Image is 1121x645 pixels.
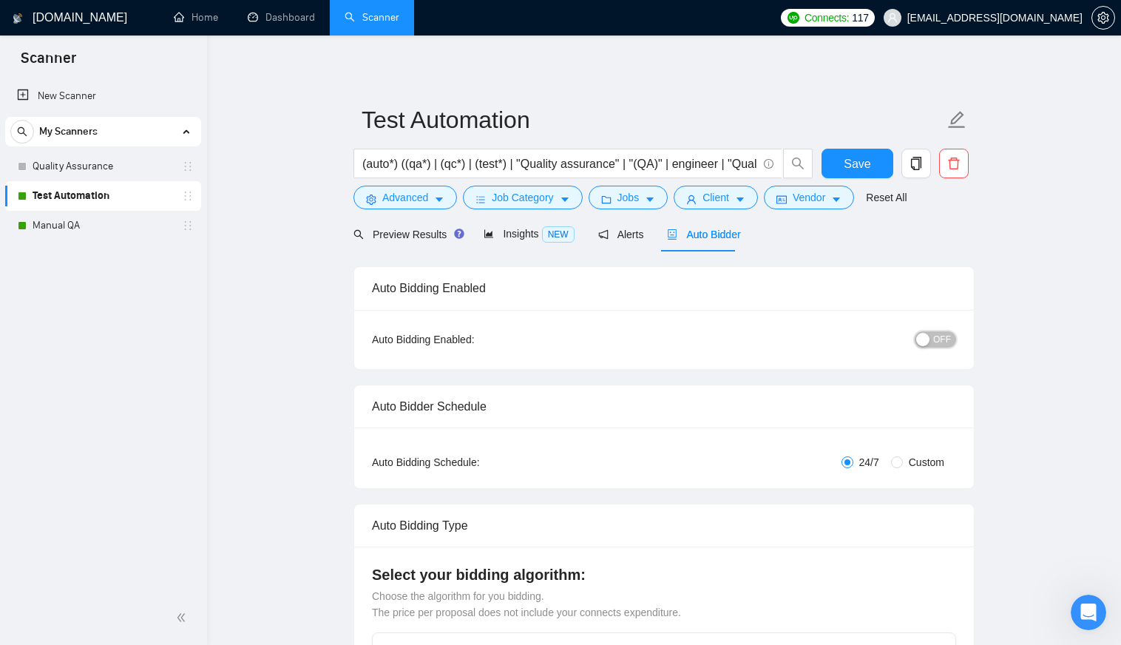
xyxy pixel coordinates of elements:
span: Connects: [805,10,849,26]
span: holder [182,190,194,202]
span: Auto Bidder [667,229,740,240]
div: [DATE] [12,436,284,456]
span: Alerts [598,229,644,240]
a: Manual QA [33,211,173,240]
button: Gif picker [70,473,82,484]
button: idcardVendorcaret-down [764,186,854,209]
span: OFF [933,331,951,348]
span: Scanner [9,47,88,78]
span: folder [601,194,612,205]
button: Home [231,6,260,34]
button: go back [10,6,38,34]
div: Tooltip anchor [453,227,466,240]
button: setting [1091,6,1115,30]
span: 117 [852,10,868,26]
a: Quality Assurance [33,152,173,181]
button: delete [939,149,969,178]
span: NEW [542,226,575,243]
button: Start recording [94,473,106,484]
a: setting [1091,12,1115,24]
button: search [783,149,813,178]
span: My Scanners [39,117,98,146]
input: Search Freelance Jobs... [362,155,757,173]
span: caret-down [735,194,745,205]
span: edit [947,110,966,129]
span: Vendor [793,189,825,206]
span: Advanced [382,189,428,206]
button: search [10,120,34,143]
textarea: Message… [13,442,283,467]
div: Please let us know if there are any implications or restrictions before proceeding with this change. [65,335,272,379]
div: Auto Bidding Enabled [372,267,956,309]
img: logo [13,7,23,30]
div: Auto Bidding Enabled: [372,331,566,348]
span: Insights [484,228,574,240]
a: Test Automation [33,181,173,211]
span: caret-down [645,194,655,205]
button: settingAdvancedcaret-down [353,186,457,209]
li: My Scanners [5,117,201,240]
span: Choose the algorithm for you bidding. The price per proposal does not include your connects expen... [372,590,681,618]
iframe: Intercom live chat [1071,595,1106,630]
span: user [686,194,697,205]
a: homeHome [174,11,218,24]
div: Auto Bidding Schedule: [372,454,566,470]
div: vashishthashwetank@gmail.com says… [12,87,284,436]
span: 24/7 [853,454,885,470]
a: dashboardDashboard [248,11,315,24]
span: delete [940,157,968,170]
span: Jobs [617,189,640,206]
input: Scanner name... [362,101,944,138]
a: searchScanner [345,11,399,24]
div: Best regards, [PERSON_NAME] [65,386,272,415]
p: Active [DATE] [72,18,137,33]
span: setting [366,194,376,205]
a: Request related to a Business Manager [19,50,277,81]
div: We currently have four Business Managers assigned to our agency account: [65,95,272,139]
h1: Nazar [72,7,106,18]
span: bars [475,194,486,205]
div: 1. [PERSON_NAME] – Agency Owner & Business Manager (Non-USA) 2. [PERSON_NAME] – Business Manager ... [65,146,272,263]
span: Save [844,155,870,173]
h4: Select your bidding algorithm: [372,564,956,585]
button: Emoji picker [47,473,58,484]
span: notification [598,229,609,240]
span: Custom [903,454,950,470]
button: copy [901,149,931,178]
span: copy [902,157,930,170]
span: Request related to a Business Manager [51,60,265,72]
div: Auto Bidding Type [372,504,956,547]
button: Save [822,149,893,178]
a: New Scanner [17,81,189,111]
div: We currently have four Business Managers assigned to our agency account:1. [PERSON_NAME] – Agency... [53,87,284,424]
button: barsJob Categorycaret-down [463,186,582,209]
span: robot [667,229,677,240]
span: search [353,229,364,240]
button: userClientcaret-down [674,186,758,209]
span: holder [182,161,194,172]
span: search [784,157,812,170]
span: Preview Results [353,229,460,240]
span: caret-down [560,194,570,205]
span: Client [702,189,729,206]
span: area-chart [484,229,494,239]
span: caret-down [434,194,444,205]
img: upwork-logo.png [788,12,799,24]
span: Job Category [492,189,553,206]
button: Send a message… [254,467,277,490]
div: We’d like to confirm if it’s okay to remove [PERSON_NAME] from the Business Manager role and inst... [65,270,272,328]
button: folderJobscaret-down [589,186,668,209]
a: Reset All [866,189,907,206]
span: idcard [776,194,787,205]
span: info-circle [764,159,773,169]
button: Upload attachment [23,473,35,484]
span: double-left [176,610,191,625]
div: Auto Bidder Schedule [372,385,956,428]
span: holder [182,220,194,232]
div: Close [260,6,286,33]
span: search [11,126,33,137]
span: caret-down [831,194,841,205]
img: Profile image for Nazar [42,8,66,32]
span: user [887,13,898,23]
